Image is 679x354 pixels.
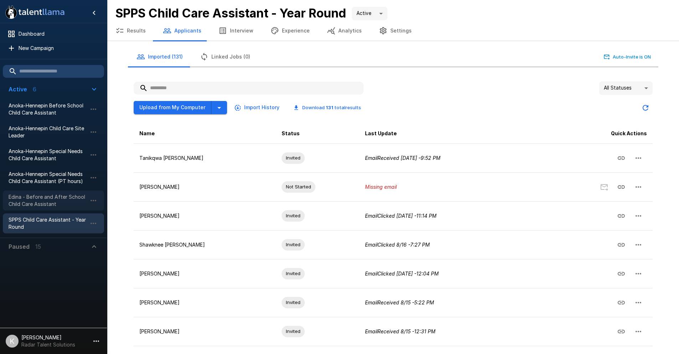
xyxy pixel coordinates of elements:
[107,21,154,41] button: Results
[139,155,270,162] p: Tanikqwa [PERSON_NAME]
[536,123,652,144] th: Quick Actions
[365,270,439,277] i: Email Clicked [DATE] - 12:04 PM
[318,21,370,41] button: Analytics
[365,213,437,219] i: Email Clicked [DATE] - 11:14 PM
[352,7,387,20] div: Active
[154,21,210,41] button: Applicants
[128,47,191,67] button: Imported (131)
[288,102,367,113] button: Download 131 totalresults
[139,299,270,306] p: [PERSON_NAME]
[233,101,282,114] button: Import History
[613,212,630,218] span: Copy Interview Link
[282,270,305,277] span: Invited
[282,183,315,190] span: Not Started
[282,212,305,219] span: Invited
[613,328,630,334] span: Copy Interview Link
[139,241,270,248] p: Shawknee [PERSON_NAME]
[365,299,434,305] i: Email Received 8/15 - 5:22 PM
[613,183,630,189] span: Copy Interview Link
[134,101,211,114] button: Upload from My Computer
[365,155,441,161] i: Email Received [DATE] - 9:52 PM
[262,21,318,41] button: Experience
[326,105,333,110] b: 131
[613,154,630,160] span: Copy Interview Link
[282,328,305,335] span: Invited
[596,183,613,189] span: Email is required to send invitation
[282,155,305,161] span: Invited
[139,183,270,191] p: [PERSON_NAME]
[139,328,270,335] p: [PERSON_NAME]
[134,123,276,144] th: Name
[115,6,346,20] b: SPPS Child Care Assistant - Year Round
[365,328,436,334] i: Email Received 8/15 - 12:31 PM
[191,47,259,67] button: Linked Jobs (0)
[282,241,305,248] span: Invited
[276,123,360,144] th: Status
[359,123,536,144] th: Last Update
[599,81,653,95] div: All Statuses
[282,299,305,306] span: Invited
[613,299,630,305] span: Copy Interview Link
[139,270,270,277] p: [PERSON_NAME]
[602,51,653,62] button: Auto-Invite is ON
[613,241,630,247] span: Copy Interview Link
[365,242,430,248] i: Email Clicked 8/16 - 7:27 PM
[365,184,397,190] i: Missing email
[210,21,262,41] button: Interview
[613,270,630,276] span: Copy Interview Link
[370,21,420,41] button: Settings
[638,101,653,115] button: Updated Today - 8:30 AM
[139,212,270,219] p: [PERSON_NAME]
